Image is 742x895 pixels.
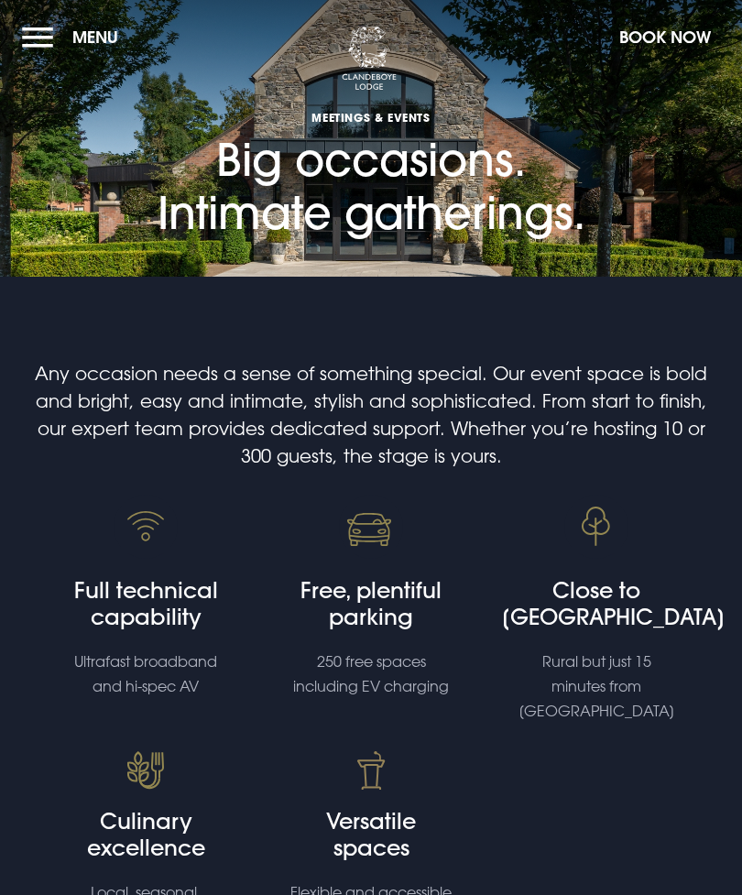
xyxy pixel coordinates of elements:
[72,27,118,48] span: Menu
[356,751,387,790] img: versatile event venue Bangor, Northern Ireland
[158,110,585,125] span: Meetings & Events
[276,577,466,630] h4: Free, plentiful parking
[342,27,397,91] img: Clandeboye Lodge
[564,495,628,559] img: Event venue Bangor, Northern Ireland
[127,751,164,790] img: bespoke food menu event venue Bangor, Northern Ireland
[514,649,679,725] p: Rural but just 15 minutes from [GEOGRAPHIC_DATA]
[50,577,241,630] h4: Full technical capability
[501,577,692,630] h4: Close to [GEOGRAPHIC_DATA]
[276,808,466,861] h4: Versatile spaces
[114,495,178,559] img: Fast wifi for Corporate Events Bangor, Northern Ireland
[22,17,127,57] button: Menu
[610,17,720,57] button: Book Now
[339,495,403,559] img: free parking event venue Bangor, Northern Ireland
[50,808,241,861] h4: Culinary excellence
[35,362,707,466] span: Any occasion needs a sense of something special. Our event space is bold and bright, easy and int...
[289,649,453,699] p: 250 free spaces including EV charging
[63,649,228,699] p: Ultrafast broadband and hi-spec AV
